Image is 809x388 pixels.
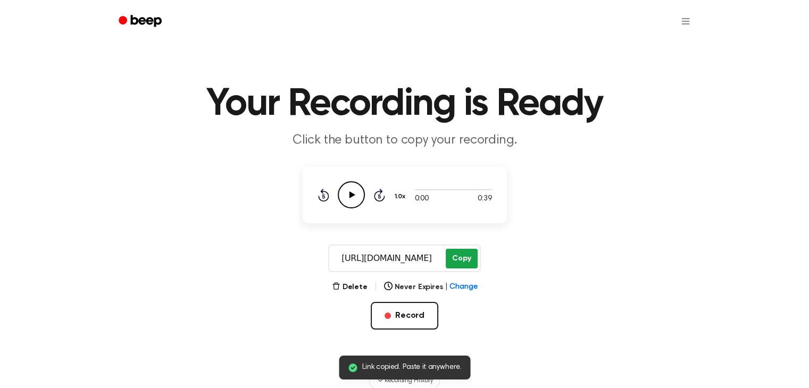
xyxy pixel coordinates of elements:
[449,282,477,293] span: Change
[371,302,438,330] button: Record
[201,132,609,149] p: Click the button to copy your recording.
[111,11,171,32] a: Beep
[446,249,477,268] button: Copy
[385,376,432,385] span: Recording History
[362,362,462,373] span: Link copied. Paste it anywhere.
[394,188,410,206] button: 1.0x
[478,193,491,205] span: 0:39
[132,85,677,123] h1: Your Recording is Ready
[673,9,698,34] button: Open menu
[384,282,478,293] button: Never Expires|Change
[332,282,368,293] button: Delete
[415,193,429,205] span: 0:00
[374,281,378,293] span: |
[445,282,447,293] span: |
